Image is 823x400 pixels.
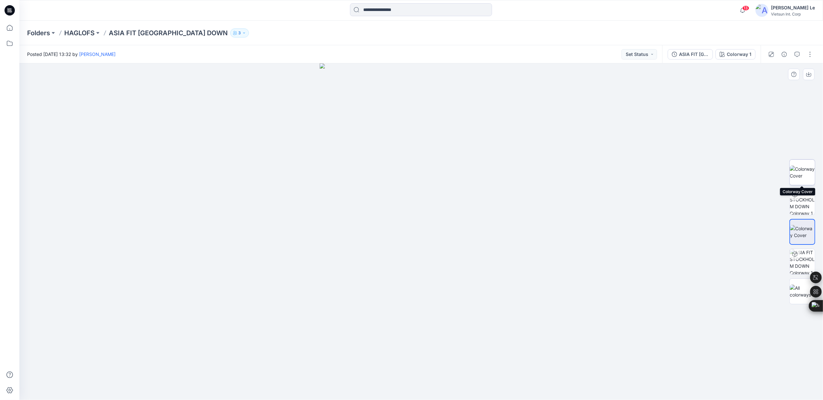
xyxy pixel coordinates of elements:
span: 13 [742,5,749,11]
button: Colorway 1 [715,49,756,59]
div: Vietsun Int. Corp [771,12,815,16]
div: ASIA FIT [GEOGRAPHIC_DATA] DOWN [679,51,709,58]
a: Folders [27,28,50,38]
a: HAGLOFS [64,28,95,38]
img: eyJhbGciOiJIUzI1NiIsImtpZCI6IjAiLCJzbHQiOiJzZXMiLCJ0eXAiOiJKV1QifQ.eyJkYXRhIjp7InR5cGUiOiJzdG9yYW... [320,63,523,400]
img: avatar [756,4,768,17]
button: Details [779,49,789,59]
a: [PERSON_NAME] [79,51,116,57]
img: Colorway Cover [790,166,815,179]
div: Colorway 1 [727,51,751,58]
img: ASIA FIT STOCKHOLM DOWN Colorway 1 [790,189,815,215]
span: Posted [DATE] 13:32 by [27,51,116,58]
img: Colorway Cover [790,225,815,239]
button: 3 [230,28,249,38]
img: ASIA FIT STOCKHOLM DOWN Colorway 1 [790,249,815,274]
div: [PERSON_NAME] Le [771,4,815,12]
p: 3 [238,29,241,37]
img: All colorways [790,285,815,298]
button: ASIA FIT [GEOGRAPHIC_DATA] DOWN [668,49,713,59]
p: ASIA FIT [GEOGRAPHIC_DATA] DOWN [109,28,228,38]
